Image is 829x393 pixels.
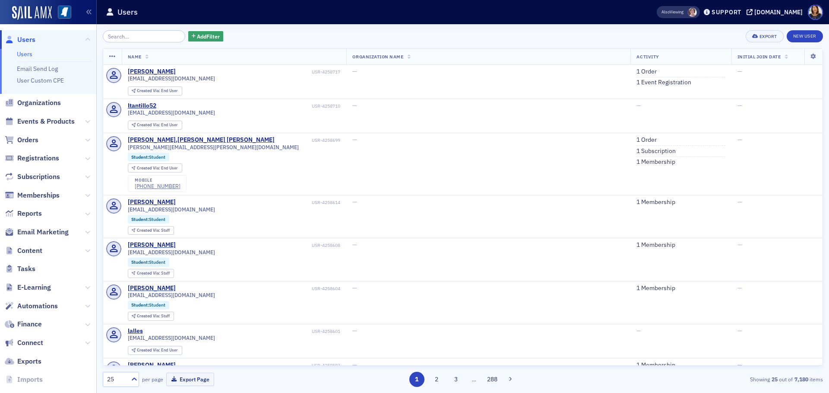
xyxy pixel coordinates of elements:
[128,198,176,206] div: [PERSON_NAME]
[128,292,215,298] span: [EMAIL_ADDRESS][DOMAIN_NAME]
[17,375,43,384] span: Imports
[128,327,143,335] a: lalles
[128,241,176,249] a: [PERSON_NAME]
[5,172,60,182] a: Subscriptions
[128,206,215,213] span: [EMAIL_ADDRESS][DOMAIN_NAME]
[137,313,161,319] span: Created Via :
[177,200,340,205] div: USR-4258614
[142,375,163,383] label: per page
[276,137,340,143] div: USR-4258699
[128,54,142,60] span: Name
[770,375,779,383] strong: 25
[352,102,357,109] span: —
[688,8,697,17] span: Lydia Carlisle
[131,302,165,308] a: Student:Student
[166,373,214,386] button: Export Page
[131,302,149,308] span: Student :
[144,329,340,334] div: USR-4258601
[131,154,165,160] a: Student:Student
[12,6,52,20] a: SailAMX
[128,68,176,76] a: [PERSON_NAME]
[17,264,35,274] span: Tasks
[158,103,340,109] div: USR-4258710
[131,217,165,222] a: Student:Student
[137,123,178,128] div: End User
[137,122,161,128] span: Created Via :
[5,191,60,200] a: Memberships
[137,314,170,319] div: Staff
[636,327,641,335] span: —
[17,153,59,163] span: Registrations
[17,35,35,45] span: Users
[128,136,275,144] a: [PERSON_NAME].[PERSON_NAME] [PERSON_NAME]
[128,335,215,341] span: [EMAIL_ADDRESS][DOMAIN_NAME]
[787,30,823,42] a: New User
[128,284,176,292] a: [PERSON_NAME]
[128,86,182,96] div: Created Via: End User
[636,361,675,369] a: 1 Membership
[737,136,742,144] span: —
[137,227,161,233] span: Created Via :
[137,88,161,93] span: Created Via :
[5,283,51,292] a: E-Learning
[5,375,43,384] a: Imports
[793,375,810,383] strong: 7,180
[188,31,224,42] button: AddFilter
[17,65,58,73] a: Email Send Log
[135,183,180,189] a: [PHONE_NUMBER]
[17,357,41,366] span: Exports
[636,79,691,86] a: 1 Event Registration
[636,147,676,155] a: 1 Subscription
[737,198,742,206] span: —
[17,209,42,218] span: Reports
[177,69,340,75] div: USR-4258717
[636,68,657,76] a: 1 Order
[352,241,357,249] span: —
[128,109,215,116] span: [EMAIL_ADDRESS][DOMAIN_NAME]
[5,135,38,145] a: Orders
[468,375,480,383] span: …
[137,270,161,276] span: Created Via :
[128,144,299,150] span: [PERSON_NAME][EMAIL_ADDRESS][PERSON_NAME][DOMAIN_NAME]
[17,338,43,348] span: Connect
[137,348,178,353] div: End User
[759,34,777,39] div: Export
[107,375,126,384] div: 25
[5,35,35,45] a: Users
[52,6,71,20] a: View Homepage
[17,50,32,58] a: Users
[5,153,59,163] a: Registrations
[131,216,149,222] span: Student :
[128,346,182,355] div: Created Via: End User
[128,75,215,82] span: [EMAIL_ADDRESS][DOMAIN_NAME]
[17,227,69,237] span: Email Marketing
[409,372,424,387] button: 1
[5,209,42,218] a: Reports
[352,361,357,369] span: —
[5,98,61,108] a: Organizations
[352,67,357,75] span: —
[197,32,220,40] span: Add Filter
[449,372,464,387] button: 3
[137,89,178,93] div: End User
[177,243,340,248] div: USR-4258608
[128,312,174,321] div: Created Via: Staff
[352,327,357,335] span: —
[352,136,357,144] span: —
[17,246,42,256] span: Content
[352,198,357,206] span: —
[636,241,675,249] a: 1 Membership
[737,327,742,335] span: —
[137,166,178,171] div: End User
[352,54,403,60] span: Organization Name
[746,30,783,42] button: Export
[131,154,149,160] span: Student :
[636,284,675,292] a: 1 Membership
[128,153,170,161] div: Student:
[5,338,43,348] a: Connect
[128,361,176,369] a: [PERSON_NAME]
